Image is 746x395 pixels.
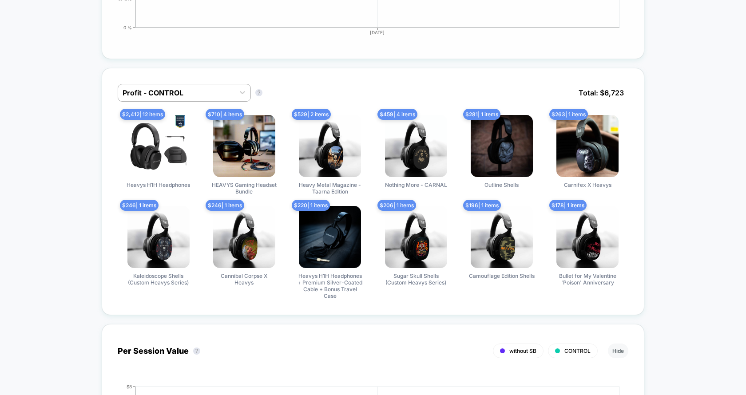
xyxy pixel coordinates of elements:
[255,89,262,96] button: ?
[385,206,447,268] img: Sugar Skull Shells (Custom Heavys Series)
[206,109,244,120] span: $ 710 | 4 items
[385,182,447,188] span: Nothing More - CARNAL
[299,206,361,268] img: Heavys H1H Headphones + Premium Silver-Coated Cable + Bonus Travel Case
[549,109,588,120] span: $ 263 | 1 items
[213,115,275,177] img: HEAVYS Gaming Headset Bundle
[292,109,331,120] span: $ 529 | 2 items
[292,200,330,211] span: $ 220 | 1 items
[383,273,449,286] span: Sugar Skull Shells (Custom Heavys Series)
[120,200,159,211] span: $ 246 | 1 items
[120,109,165,120] span: $ 2,412 | 12 items
[377,200,416,211] span: $ 206 | 1 items
[509,348,536,354] span: without SB
[469,273,535,279] span: Camouflage Edition Shells
[556,206,619,268] img: Bullet for My Valentine 'Poison' Anniversary
[127,384,132,389] tspan: $8
[297,273,363,299] span: Heavys H1H Headphones + Premium Silver-Coated Cable + Bonus Travel Case
[484,182,519,188] span: Outline Shells
[299,115,361,177] img: Heavy Metal Magazine - Taarna Edition
[213,206,275,268] img: Cannibal Corpse X Heavys
[385,115,447,177] img: Nothing More - CARNAL
[608,344,628,358] button: Hide
[377,109,417,120] span: $ 459 | 4 items
[549,200,587,211] span: $ 178 | 1 items
[125,273,192,286] span: Kaleidoscope Shells (Custom Heavys Series)
[211,182,278,195] span: HEAVYS Gaming Headset Bundle
[123,24,132,30] tspan: 0 %
[574,84,628,102] span: Total: $ 6,723
[211,273,278,286] span: Cannibal Corpse X Heavys
[127,206,190,268] img: Kaleidoscope Shells (Custom Heavys Series)
[127,182,190,188] span: Heavys H1H Headphones
[471,206,533,268] img: Camouflage Edition Shells
[370,30,385,35] tspan: [DATE]
[206,200,244,211] span: $ 246 | 1 items
[471,115,533,177] img: Outline Shells
[297,182,363,195] span: Heavy Metal Magazine - Taarna Edition
[463,200,501,211] span: $ 196 | 1 items
[193,348,200,355] button: ?
[127,115,190,177] img: Heavys H1H Headphones
[564,182,611,188] span: Carnifex X Heavys
[554,273,621,286] span: Bullet for My Valentine 'Poison' Anniversary
[564,348,591,354] span: CONTROL
[556,115,619,177] img: Carnifex X Heavys
[463,109,500,120] span: $ 281 | 1 items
